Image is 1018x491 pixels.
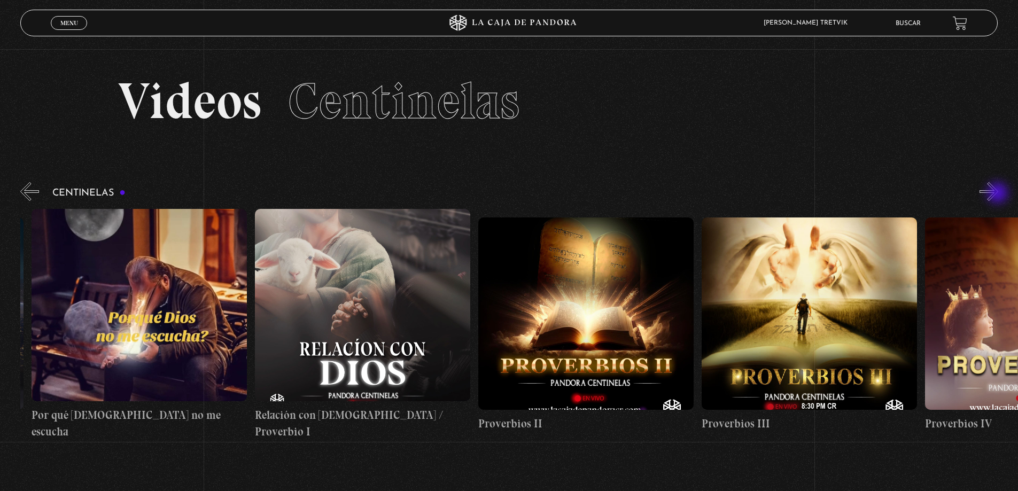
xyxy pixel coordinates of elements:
[32,407,247,440] h4: Por qué [DEMOGRAPHIC_DATA] no me escucha
[478,209,694,440] a: Proverbios II
[953,16,967,30] a: View your shopping cart
[288,71,519,131] span: Centinelas
[57,29,82,36] span: Cerrar
[255,209,470,440] a: Relación con [DEMOGRAPHIC_DATA] / Proverbio I
[52,188,126,198] h3: Centinelas
[980,182,998,201] button: Next
[32,209,247,440] a: Por qué [DEMOGRAPHIC_DATA] no me escucha
[702,209,917,440] a: Proverbios III
[758,20,858,26] span: [PERSON_NAME] Tretvik
[20,182,39,201] button: Previous
[702,415,917,432] h4: Proverbios III
[118,76,900,127] h2: Videos
[896,20,921,27] a: Buscar
[478,415,694,432] h4: Proverbios II
[60,20,78,26] span: Menu
[255,407,470,440] h4: Relación con [DEMOGRAPHIC_DATA] / Proverbio I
